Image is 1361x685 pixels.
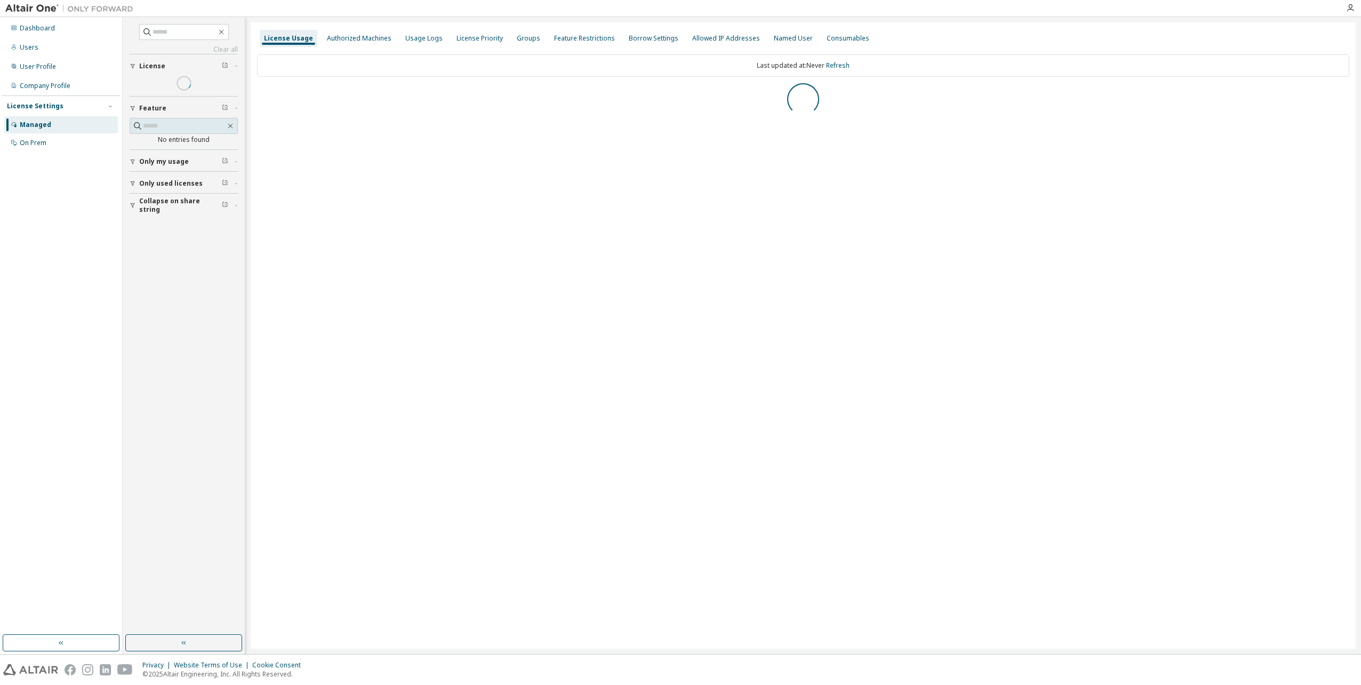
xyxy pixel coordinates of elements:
[405,34,443,43] div: Usage Logs
[139,104,166,113] span: Feature
[139,157,189,166] span: Only my usage
[130,194,238,217] button: Collapse on share string
[65,664,76,675] img: facebook.svg
[7,102,63,110] div: License Settings
[222,157,228,166] span: Clear filter
[327,34,391,43] div: Authorized Machines
[130,45,238,54] a: Clear all
[629,34,678,43] div: Borrow Settings
[130,136,238,144] div: No entries found
[826,61,850,70] a: Refresh
[222,201,228,210] span: Clear filter
[130,54,238,78] button: License
[222,62,228,70] span: Clear filter
[222,179,228,188] span: Clear filter
[139,62,165,70] span: License
[20,43,38,52] div: Users
[100,664,111,675] img: linkedin.svg
[264,34,313,43] div: License Usage
[20,24,55,33] div: Dashboard
[774,34,813,43] div: Named User
[827,34,869,43] div: Consumables
[174,661,252,670] div: Website Terms of Use
[139,197,222,214] span: Collapse on share string
[82,664,93,675] img: instagram.svg
[692,34,760,43] div: Allowed IP Addresses
[517,34,540,43] div: Groups
[130,97,238,120] button: Feature
[20,62,56,71] div: User Profile
[142,670,307,679] p: © 2025 Altair Engineering, Inc. All Rights Reserved.
[554,34,615,43] div: Feature Restrictions
[3,664,58,675] img: altair_logo.svg
[457,34,503,43] div: License Priority
[130,150,238,173] button: Only my usage
[20,82,70,90] div: Company Profile
[20,121,51,129] div: Managed
[142,661,174,670] div: Privacy
[20,139,46,147] div: On Prem
[117,664,133,675] img: youtube.svg
[252,661,307,670] div: Cookie Consent
[130,172,238,195] button: Only used licenses
[139,179,203,188] span: Only used licenses
[222,104,228,113] span: Clear filter
[257,54,1349,77] div: Last updated at: Never
[5,3,139,14] img: Altair One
